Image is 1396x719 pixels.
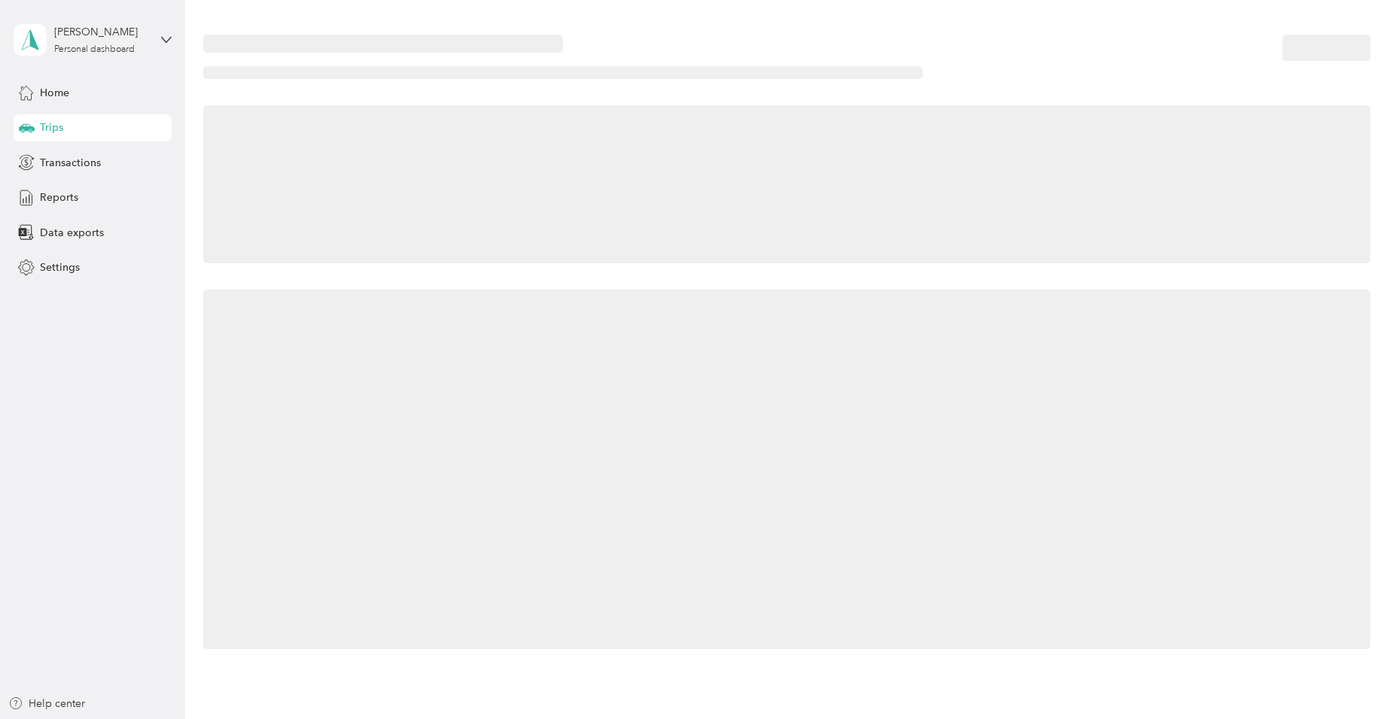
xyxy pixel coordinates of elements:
[40,155,101,171] span: Transactions
[40,85,69,101] span: Home
[54,45,135,54] div: Personal dashboard
[40,259,80,275] span: Settings
[54,24,148,40] div: [PERSON_NAME]
[8,696,85,711] button: Help center
[40,120,63,135] span: Trips
[40,190,78,205] span: Reports
[40,225,104,241] span: Data exports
